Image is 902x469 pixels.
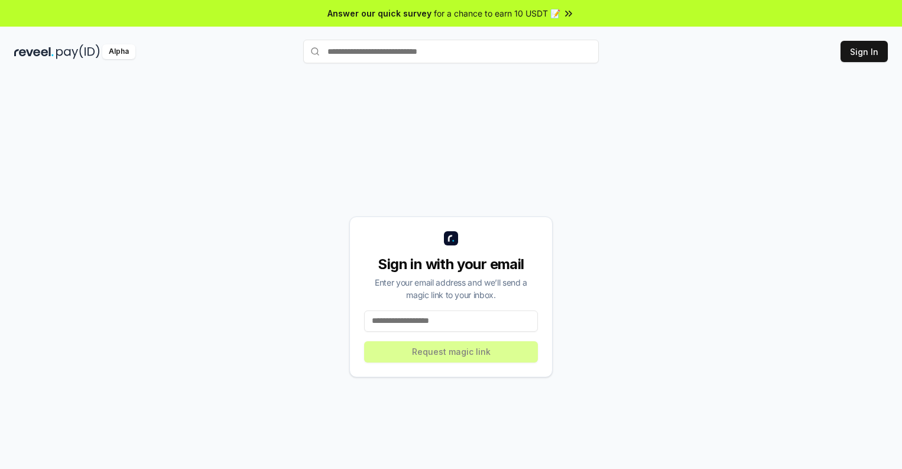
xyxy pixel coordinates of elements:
[841,41,888,62] button: Sign In
[327,7,431,20] span: Answer our quick survey
[364,255,538,274] div: Sign in with your email
[102,44,135,59] div: Alpha
[56,44,100,59] img: pay_id
[14,44,54,59] img: reveel_dark
[444,231,458,245] img: logo_small
[364,276,538,301] div: Enter your email address and we’ll send a magic link to your inbox.
[434,7,560,20] span: for a chance to earn 10 USDT 📝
